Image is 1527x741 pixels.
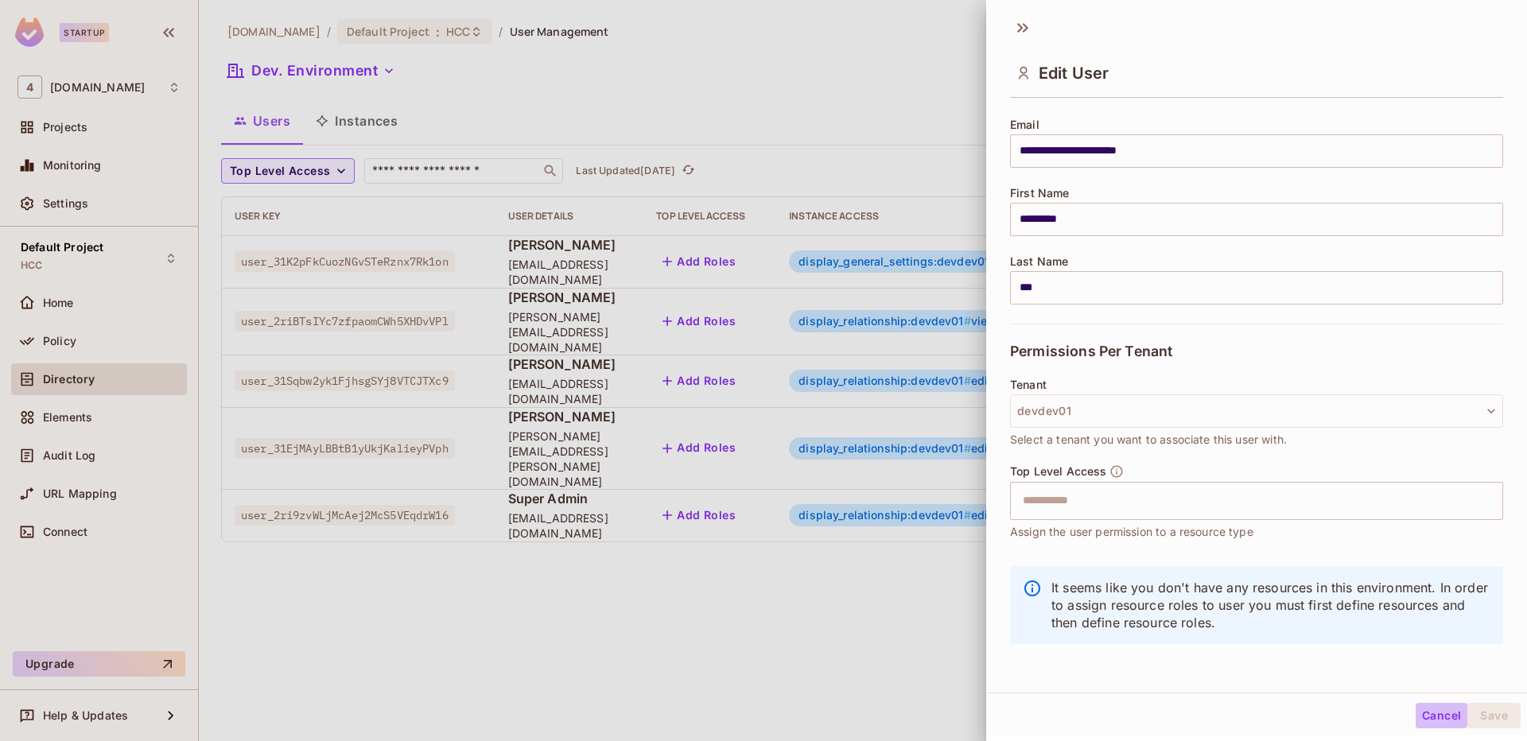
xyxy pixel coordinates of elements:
[1010,431,1287,448] span: Select a tenant you want to associate this user with.
[1010,118,1039,131] span: Email
[1467,703,1521,728] button: Save
[1010,523,1253,541] span: Assign the user permission to a resource type
[1051,579,1490,631] p: It seems like you don't have any resources in this environment. In order to assign resource roles...
[1010,394,1503,428] button: devdev01
[1010,343,1172,359] span: Permissions Per Tenant
[1010,378,1047,391] span: Tenant
[1416,703,1467,728] button: Cancel
[1010,187,1070,200] span: First Name
[1039,64,1109,83] span: Edit User
[1010,465,1106,478] span: Top Level Access
[1010,255,1068,268] span: Last Name
[1494,499,1498,502] button: Open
